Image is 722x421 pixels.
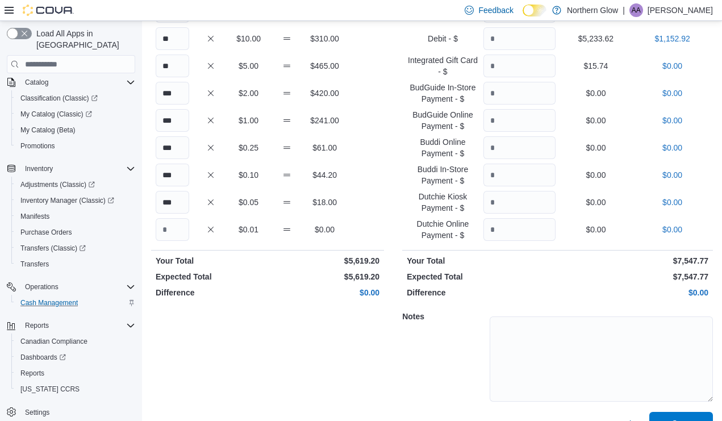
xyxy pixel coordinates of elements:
[20,180,95,189] span: Adjustments (Classic)
[483,109,556,132] input: Quantity
[16,194,119,207] a: Inventory Manager (Classic)
[20,162,57,176] button: Inventory
[20,406,54,419] a: Settings
[407,255,555,266] p: Your Total
[308,33,341,44] p: $310.00
[636,224,708,235] p: $0.00
[407,164,479,186] p: Buddi In-Store Payment - $
[16,241,90,255] a: Transfers (Classic)
[156,191,189,214] input: Quantity
[156,255,265,266] p: Your Total
[560,33,632,44] p: $5,233.62
[632,3,641,17] span: AA
[483,55,556,77] input: Quantity
[560,197,632,208] p: $0.00
[308,142,341,153] p: $61.00
[270,255,379,266] p: $5,619.20
[483,82,556,105] input: Quantity
[636,169,708,181] p: $0.00
[20,280,63,294] button: Operations
[20,319,53,332] button: Reports
[232,169,265,181] p: $0.10
[636,197,708,208] p: $0.00
[25,408,49,417] span: Settings
[478,5,513,16] span: Feedback
[20,298,78,307] span: Cash Management
[407,109,479,132] p: BudGuide Online Payment - $
[25,164,53,173] span: Inventory
[32,28,135,51] span: Load All Apps in [GEOGRAPHIC_DATA]
[16,226,77,239] a: Purchase Orders
[20,94,98,103] span: Classification (Classic)
[16,226,135,239] span: Purchase Orders
[20,353,66,362] span: Dashboards
[2,279,140,295] button: Operations
[20,280,135,294] span: Operations
[232,87,265,99] p: $2.00
[407,191,479,214] p: Dutchie Kiosk Payment - $
[16,335,92,348] a: Canadian Compliance
[407,136,479,159] p: Buddi Online Payment - $
[20,337,87,346] span: Canadian Compliance
[407,33,479,44] p: Debit - $
[308,60,341,72] p: $465.00
[20,228,72,237] span: Purchase Orders
[156,287,265,298] p: Difference
[636,142,708,153] p: $0.00
[16,241,135,255] span: Transfers (Classic)
[20,126,76,135] span: My Catalog (Beta)
[11,177,140,193] a: Adjustments (Classic)
[156,164,189,186] input: Quantity
[16,366,135,380] span: Reports
[16,257,135,271] span: Transfers
[16,139,60,153] a: Promotions
[156,271,265,282] p: Expected Total
[560,60,632,72] p: $15.74
[308,197,341,208] p: $18.00
[2,74,140,90] button: Catalog
[560,142,632,153] p: $0.00
[407,82,479,105] p: BudGuide In-Store Payment - $
[11,209,140,224] button: Manifests
[636,87,708,99] p: $0.00
[16,91,102,105] a: Classification (Classic)
[270,271,379,282] p: $5,619.20
[11,295,140,311] button: Cash Management
[16,178,135,191] span: Adjustments (Classic)
[636,33,708,44] p: $1,152.92
[560,169,632,181] p: $0.00
[16,382,135,396] span: Washington CCRS
[20,260,49,269] span: Transfers
[2,161,140,177] button: Inventory
[20,369,44,378] span: Reports
[11,381,140,397] button: [US_STATE] CCRS
[560,87,632,99] p: $0.00
[25,78,48,87] span: Catalog
[20,110,92,119] span: My Catalog (Classic)
[20,76,135,89] span: Catalog
[560,271,708,282] p: $7,547.77
[20,212,49,221] span: Manifests
[629,3,643,17] div: Alison Albert
[156,136,189,159] input: Quantity
[483,218,556,241] input: Quantity
[483,136,556,159] input: Quantity
[156,218,189,241] input: Quantity
[11,240,140,256] a: Transfers (Classic)
[560,287,708,298] p: $0.00
[16,139,135,153] span: Promotions
[11,106,140,122] a: My Catalog (Classic)
[16,335,135,348] span: Canadian Compliance
[156,27,189,50] input: Quantity
[16,123,135,137] span: My Catalog (Beta)
[232,142,265,153] p: $0.25
[16,296,82,310] a: Cash Management
[636,60,708,72] p: $0.00
[11,122,140,138] button: My Catalog (Beta)
[407,55,479,77] p: Integrated Gift Card - $
[20,76,53,89] button: Catalog
[16,366,49,380] a: Reports
[20,319,135,332] span: Reports
[25,282,59,291] span: Operations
